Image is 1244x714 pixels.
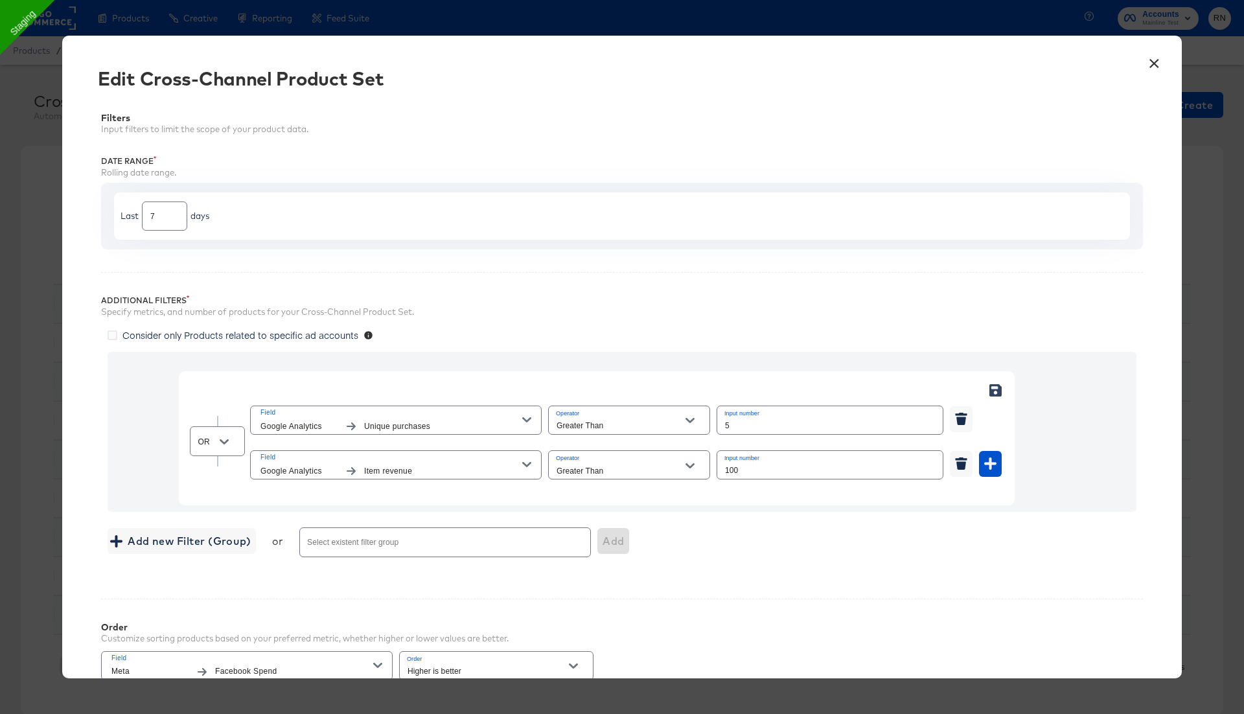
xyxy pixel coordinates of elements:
span: Consider only Products related to specific ad accounts [122,328,358,341]
button: FieldMetaFacebook Spend [101,651,393,680]
div: Customize sorting products based on your preferred metric, whether higher or lower values are bet... [101,632,509,645]
div: Edit Cross-Channel Product Set [98,68,384,89]
span: Google Analytics [260,465,338,478]
span: Unique purchases [364,420,522,433]
button: FieldGoogle AnalyticsUnique purchases [250,406,542,435]
input: Enter a number [717,451,943,479]
div: days [190,210,209,222]
button: FieldGoogle AnalyticsItem revenue [250,450,542,479]
button: Open [680,411,700,430]
div: Date Range [101,156,1143,167]
input: Enter a number [143,197,187,225]
button: Add new Filter (Group) [108,528,256,554]
div: or [272,535,283,547]
span: Google Analytics [260,420,338,433]
span: Field [260,452,522,463]
button: × [1142,49,1166,72]
div: Specify metrics, and number of products for your Cross-Channel Product Set. [101,306,1143,318]
div: Rolling date range. [101,167,1143,179]
span: Facebook Spend [215,665,373,678]
span: Meta [111,665,189,678]
div: Additional Filters [101,295,1143,306]
span: Add new Filter (Group) [113,532,251,550]
span: Field [260,407,522,419]
button: Open [564,656,583,676]
div: Input filters to limit the scope of your product data. [101,123,1143,135]
div: Filters [101,113,1143,123]
div: Last [121,210,139,222]
button: Open [680,456,700,476]
input: Enter a number [717,406,943,434]
span: Item revenue [364,465,522,478]
button: Open [214,432,234,452]
div: Order [101,622,509,632]
span: Field [111,652,373,664]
